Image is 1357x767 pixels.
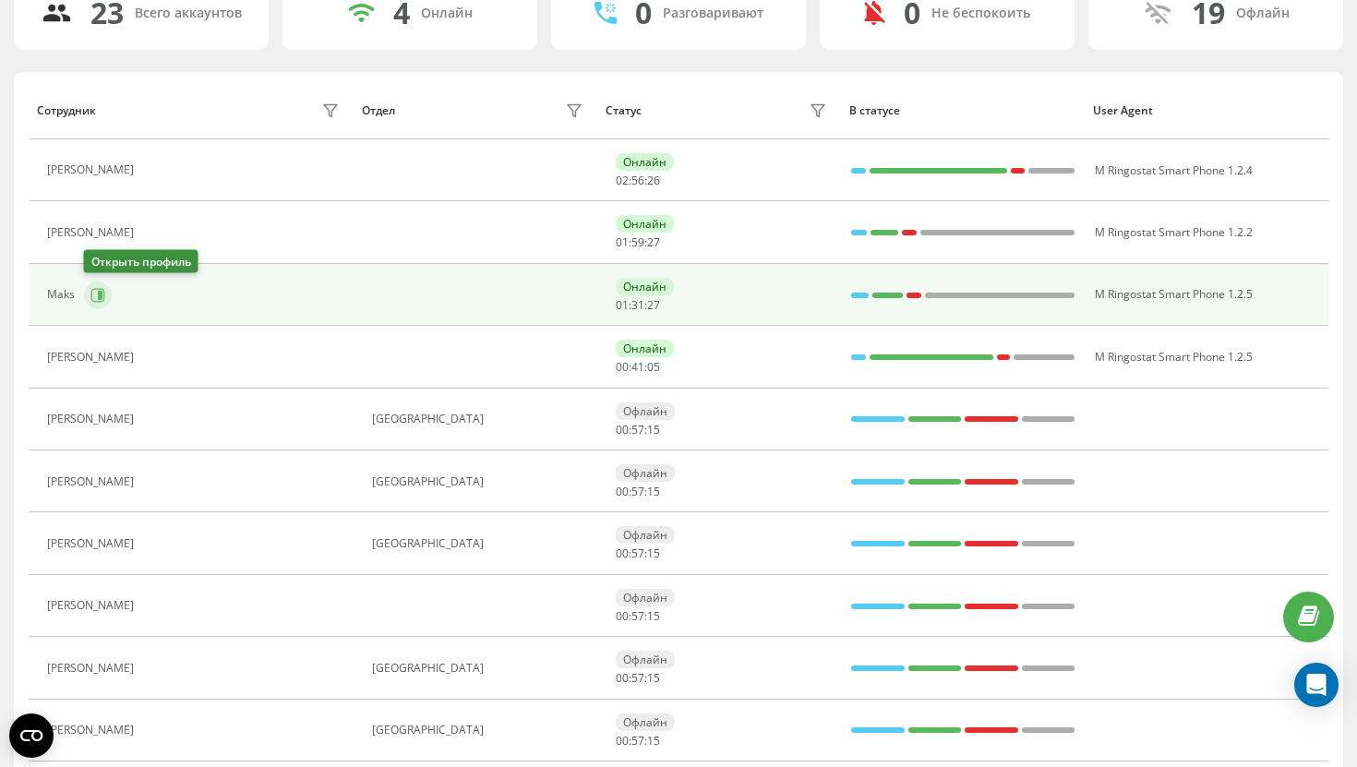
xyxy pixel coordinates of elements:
span: 00 [616,422,629,437]
div: : : [616,735,660,748]
div: Не беспокоить [931,6,1030,21]
span: 15 [647,608,660,624]
div: Отдел [362,104,395,117]
div: : : [616,174,660,187]
div: : : [616,610,660,623]
span: 56 [631,173,644,188]
div: Офлайн [1236,6,1290,21]
div: [PERSON_NAME] [47,226,138,239]
span: 57 [631,422,644,437]
span: 59 [631,234,644,250]
div: [PERSON_NAME] [47,599,138,612]
span: 57 [631,608,644,624]
div: User Agent [1093,104,1319,117]
span: 15 [647,733,660,749]
span: 00 [616,484,629,499]
div: : : [616,236,660,249]
span: 31 [631,297,644,313]
div: Офлайн [616,651,675,668]
div: Онлайн [616,340,674,357]
button: Open CMP widget [9,713,54,758]
span: 00 [616,359,629,375]
span: 15 [647,545,660,561]
span: 00 [616,608,629,624]
div: Офлайн [616,713,675,731]
div: Онлайн [421,6,473,21]
div: [PERSON_NAME] [47,724,138,737]
span: 00 [616,733,629,749]
div: [PERSON_NAME] [47,163,138,176]
div: Офлайн [616,526,675,544]
span: 57 [631,670,644,686]
span: M Ringostat Smart Phone 1.2.5 [1095,349,1253,365]
div: Open Intercom Messenger [1294,663,1339,707]
span: 15 [647,422,660,437]
div: : : [616,485,660,498]
div: : : [616,424,660,437]
div: [PERSON_NAME] [47,662,138,675]
div: [PERSON_NAME] [47,351,138,364]
span: M Ringostat Smart Phone 1.2.2 [1095,224,1253,240]
div: [PERSON_NAME] [47,413,138,425]
div: Открыть профиль [84,250,198,273]
span: 57 [631,484,644,499]
div: [GEOGRAPHIC_DATA] [372,413,587,425]
div: : : [616,672,660,685]
span: 15 [647,670,660,686]
div: [GEOGRAPHIC_DATA] [372,537,587,550]
span: 57 [631,733,644,749]
div: Сотрудник [37,104,96,117]
span: M Ringostat Smart Phone 1.2.4 [1095,162,1253,178]
span: 00 [616,670,629,686]
div: Разговаривают [663,6,763,21]
div: : : [616,299,660,312]
div: Всего аккаунтов [135,6,242,21]
div: : : [616,361,660,374]
div: Онлайн [616,278,674,295]
div: [PERSON_NAME] [47,537,138,550]
div: Статус [606,104,642,117]
span: 01 [616,234,629,250]
div: [GEOGRAPHIC_DATA] [372,662,587,675]
span: 02 [616,173,629,188]
div: Офлайн [616,589,675,606]
span: 41 [631,359,644,375]
div: Онлайн [616,215,674,233]
span: 15 [647,484,660,499]
span: 26 [647,173,660,188]
div: Офлайн [616,402,675,420]
div: [GEOGRAPHIC_DATA] [372,475,587,488]
span: 27 [647,234,660,250]
span: 57 [631,545,644,561]
div: [GEOGRAPHIC_DATA] [372,724,587,737]
div: Офлайн [616,464,675,482]
span: M Ringostat Smart Phone 1.2.5 [1095,286,1253,302]
span: 05 [647,359,660,375]
div: В статусе [849,104,1075,117]
span: 01 [616,297,629,313]
span: 00 [616,545,629,561]
div: Онлайн [616,153,674,171]
div: [PERSON_NAME] [47,475,138,488]
span: 27 [647,297,660,313]
div: : : [616,547,660,560]
div: Maks [47,288,79,301]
